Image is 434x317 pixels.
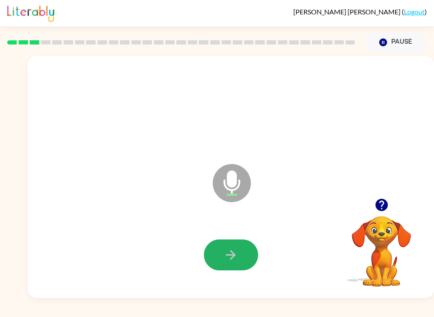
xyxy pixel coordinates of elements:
div: ( ) [293,8,427,16]
span: [PERSON_NAME] [PERSON_NAME] [293,8,402,16]
video: Your browser must support playing .mp4 files to use Literably. Please try using another browser. [339,203,424,288]
button: Pause [365,33,427,52]
img: Literably [7,3,54,22]
a: Logout [404,8,425,16]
